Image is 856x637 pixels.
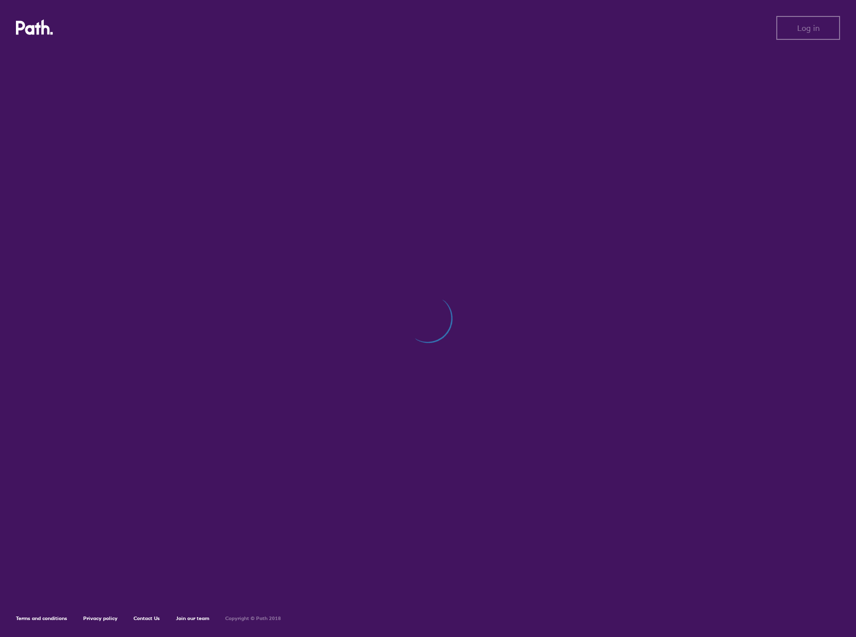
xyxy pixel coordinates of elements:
a: Contact Us [134,615,160,622]
a: Privacy policy [83,615,118,622]
span: Log in [797,23,820,32]
a: Join our team [176,615,209,622]
h6: Copyright © Path 2018 [225,616,281,622]
a: Terms and conditions [16,615,67,622]
button: Log in [776,16,840,40]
